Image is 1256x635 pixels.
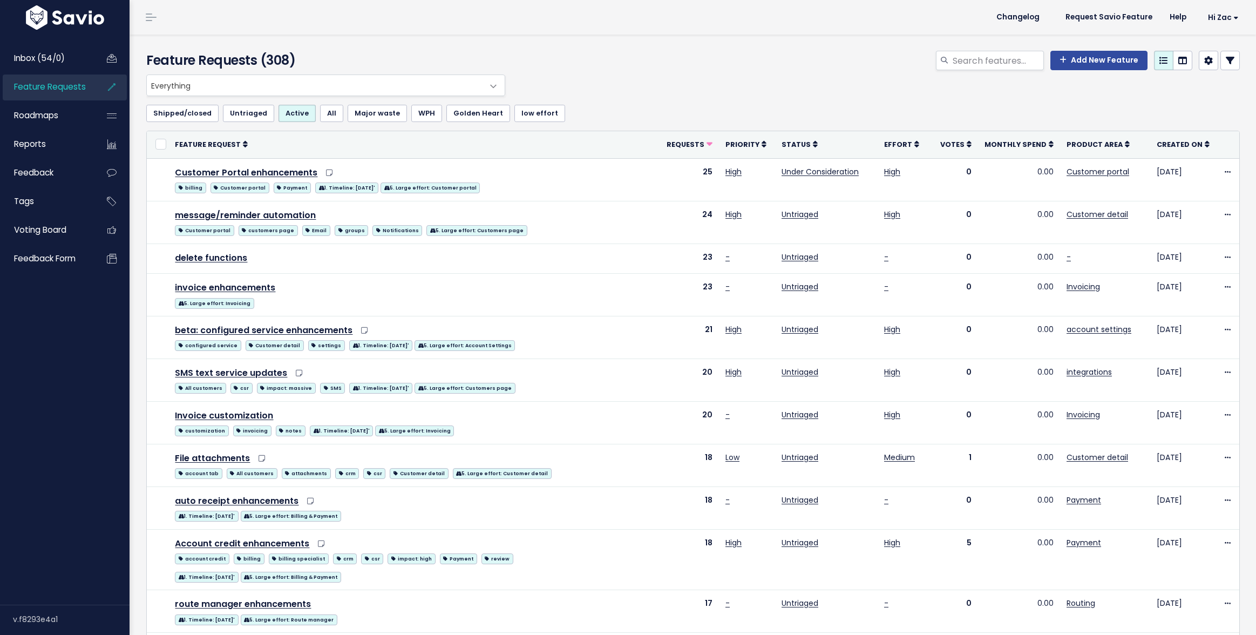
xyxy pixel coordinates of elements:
span: Inbox (54/0) [14,52,65,64]
a: Customer portal [211,180,269,194]
a: account settings [1067,324,1131,335]
a: 1. Timeline: [DATE]' [175,612,238,626]
a: attachments [282,466,331,479]
td: 0.00 [978,359,1060,401]
span: 1. Timeline: [DATE]' [310,425,373,436]
a: 5. Large effort: Billing & Payment [241,570,341,583]
a: delete functions [175,252,247,264]
a: csr [230,381,253,394]
span: 5. Large effort: Invoicing [175,298,254,309]
a: integrations [1067,367,1112,377]
a: beta: configured service enhancements [175,324,352,336]
span: crm [333,553,357,564]
span: Monthly spend [985,140,1047,149]
a: Under Consideration [782,166,859,177]
span: billing [175,183,206,193]
a: - [884,598,888,609]
a: Untriaged [782,452,818,463]
span: billing specialist [269,553,329,564]
span: Requests [667,140,704,149]
a: Status [782,139,818,150]
a: All customers [227,466,277,479]
a: Medium [884,452,915,463]
a: High [884,166,900,177]
td: 23 [660,273,719,316]
td: 0 [934,590,978,632]
a: High [884,409,900,420]
span: All customers [175,383,226,394]
td: 0 [934,273,978,316]
a: Customer detail [1067,452,1128,463]
span: configured service [175,340,241,351]
td: 0 [934,201,978,244]
span: Email [302,225,330,236]
a: 5. Large effort: Customer portal [381,180,480,194]
td: 25 [660,158,719,201]
a: SMS text service updates [175,367,287,379]
a: csr [363,466,385,479]
a: 5. Large effort: Invoicing [175,296,254,309]
a: impact: high [388,551,435,565]
img: logo-white.9d6f32f41409.svg [23,5,107,30]
td: [DATE] [1150,444,1216,487]
td: 18 [660,487,719,529]
span: 5. Large effort: Customers page [426,225,527,236]
span: csr [363,468,385,479]
a: Hi Zac [1195,9,1247,26]
span: impact: massive [257,383,316,394]
span: 5. Large effort: Billing & Payment [241,511,341,522]
span: Everything [146,75,505,96]
td: [DATE] [1150,201,1216,244]
a: File attachments [175,452,250,464]
a: High [884,537,900,548]
a: High [884,367,900,377]
a: 5. Large effort: Account Settings [415,338,515,352]
span: notes [276,425,305,436]
span: Feature Requests [14,81,86,92]
span: Customer portal [211,183,269,193]
a: Customer Portal enhancements [175,166,317,179]
a: High [884,209,900,220]
td: 20 [660,359,719,401]
span: customers page [239,225,298,236]
span: Created On [1157,140,1203,149]
span: account tab [175,468,222,479]
a: Account credit enhancements [175,537,309,550]
td: 0.00 [978,487,1060,529]
a: configured service [175,338,241,352]
td: 0.00 [978,590,1060,632]
a: Invoicing [1067,409,1100,420]
a: Priority [725,139,766,150]
a: Product Area [1067,139,1130,150]
span: 5. Large effort: Route manager [241,614,337,625]
span: Feedback form [14,253,76,264]
a: invoice enhancements [175,281,275,294]
a: Untriaged [782,324,818,335]
span: Status [782,140,811,149]
td: 0.00 [978,244,1060,273]
a: 5. Large effort: Customer detail [453,466,552,479]
a: - [725,281,730,292]
td: 0.00 [978,444,1060,487]
a: Email [302,223,330,237]
a: Untriaged [782,209,818,220]
td: 0.00 [978,273,1060,316]
a: customization [175,423,228,437]
span: settings [308,340,345,351]
td: [DATE] [1150,316,1216,359]
a: Major waste [348,105,407,122]
a: 1. Timeline: [DATE]' [175,509,238,522]
a: Untriaged [223,105,274,122]
a: impact: massive [257,381,316,394]
span: Hi Zac [1208,13,1239,22]
span: Changelog [996,13,1040,21]
a: Feedback form [3,246,90,271]
a: 5. Large effort: Customers page [426,223,527,237]
span: crm [335,468,359,479]
span: 1. Timeline: [DATE]' [175,572,238,583]
a: Payment [1067,495,1101,505]
td: 0 [934,244,978,273]
td: [DATE] [1150,487,1216,529]
a: message/reminder automation [175,209,316,221]
a: Reports [3,132,90,157]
